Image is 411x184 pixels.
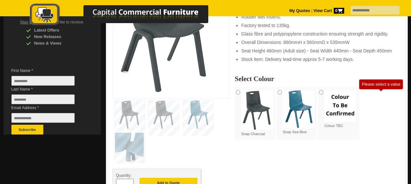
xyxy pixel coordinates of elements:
div: Please select a value [362,82,400,87]
a: View Cart0 [312,8,344,13]
label: Colour TBC [324,90,356,128]
label: Snap Charcoal [241,90,273,136]
img: Snap Sea Blue [283,90,315,128]
span: First Name * [11,67,84,74]
li: Overall Dimensions: 860mmH x 560mmD x 535mmW [241,39,394,46]
li: Seat Height 460mm (Adult size) - Seat Width 440mm - Seat Depth 450mm [241,48,394,54]
strong: View Cart [314,8,344,13]
label: Snap Sea Blue [283,90,315,135]
span: Last Name * [11,86,84,92]
li: Factory tested to 135kg. [241,22,394,29]
li: Rubber feet inserts. [241,14,394,20]
h2: Select Colour [235,76,401,82]
img: Snap Charcoal [241,90,273,130]
input: Email Address * [11,113,75,123]
li: Stock item. Delivery lead-time approx 5-7 working days. [241,56,394,63]
a: Capital Commercial Furniture Logo [12,3,240,29]
div: New Releases [26,34,88,40]
span: 0 [334,8,344,14]
div: News & Views [26,40,88,47]
a: My Quotes [289,8,310,13]
button: Subscribe [11,125,43,134]
li: Glass fibre and polypropylene construction ensuring strength and rigidity. [241,31,394,37]
span: Quantity: [116,173,132,178]
span: Email Address * [11,105,84,111]
input: Last Name * [11,94,75,104]
img: Capital Commercial Furniture Logo [12,3,240,27]
input: First Name * [11,76,75,86]
img: Colour TBC [324,90,356,122]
